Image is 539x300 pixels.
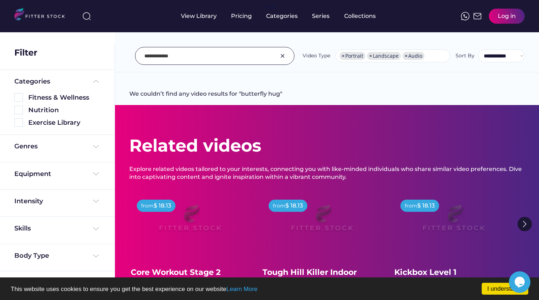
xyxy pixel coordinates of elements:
img: Frame%20%284%29.svg [92,170,100,178]
div: Fitness & Wellness [28,93,100,102]
div: Exercise Library [28,118,100,127]
img: Group%201000002322%20%281%29.svg [518,217,532,231]
span: × [342,53,345,58]
img: Frame%20%284%29.svg [92,142,100,151]
div: Intensity [14,197,43,206]
a: I understand! [482,283,528,295]
img: Rectangle%205126.svg [14,118,23,127]
div: Pricing [231,12,252,20]
div: Categories [14,77,50,86]
div: View Library [181,12,217,20]
div: from [141,203,154,210]
p: This website uses cookies to ensure you get the best experience on our website [11,286,528,292]
img: LOGO.svg [14,8,71,23]
li: Portrait [340,52,365,60]
div: Log in [498,12,516,20]
div: fvck [266,4,275,11]
li: Landscape [367,52,401,60]
img: Frame%20%285%29.svg [92,77,100,86]
div: Tough Hill Killer Indoor Cycling [263,267,381,289]
img: Rectangle%205126.svg [14,93,23,102]
img: search-normal%203.svg [82,12,91,20]
div: Body Type [14,251,49,260]
div: Equipment [14,170,51,178]
div: Explore related videos tailored to your interests, connecting you with like-minded individuals wh... [129,165,525,181]
div: Filter [14,47,37,59]
div: Collections [344,12,376,20]
div: Series [312,12,330,20]
img: Frame%2079%20%281%29.svg [144,195,236,247]
img: Rectangle%205126.svg [14,106,23,114]
img: Frame%2051.svg [473,12,482,20]
img: meteor-icons_whatsapp%20%281%29.svg [461,12,470,20]
img: Group%201000002326.svg [278,52,287,60]
div: Skills [14,224,32,233]
div: Categories [266,12,298,20]
span: × [405,53,408,58]
img: Frame%20%284%29.svg [92,252,100,260]
div: Related videos [129,134,261,158]
img: Frame%2079%20%281%29.svg [408,195,499,247]
div: Nutrition [28,106,100,115]
li: Audio [403,52,424,60]
div: from [273,203,285,210]
div: Core Workout Stage 2 [131,267,249,278]
span: × [369,53,372,58]
div: Kickbox Level 1 [394,267,512,278]
div: We couldn’t find any video results for "butterfly hug" [129,90,282,105]
div: Video Type [303,52,330,59]
img: Frame%20%284%29.svg [92,197,100,205]
div: Genres [14,142,38,151]
div: from [405,203,417,210]
iframe: chat widget [509,271,532,293]
div: Sort By [456,52,475,59]
a: Learn More [226,286,258,292]
img: Frame%2079%20%281%29.svg [276,195,367,247]
img: Frame%20%284%29.svg [92,224,100,233]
